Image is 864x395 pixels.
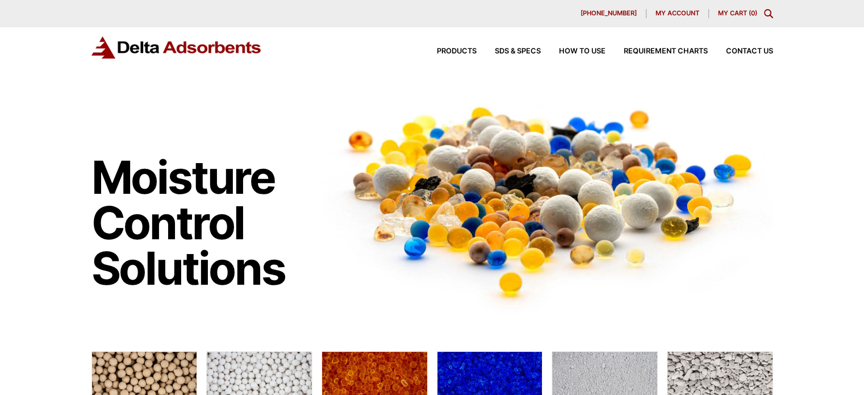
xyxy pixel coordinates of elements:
a: Products [419,48,477,55]
img: Delta Adsorbents [91,36,262,59]
span: 0 [751,9,755,17]
span: Requirement Charts [624,48,708,55]
a: SDS & SPECS [477,48,541,55]
span: SDS & SPECS [495,48,541,55]
span: Contact Us [726,48,773,55]
span: My account [656,10,699,16]
div: Toggle Modal Content [764,9,773,18]
a: Requirement Charts [606,48,708,55]
a: [PHONE_NUMBER] [571,9,646,18]
a: How to Use [541,48,606,55]
h1: Moisture Control Solutions [91,155,311,291]
a: My account [646,9,709,18]
span: How to Use [559,48,606,55]
a: Contact Us [708,48,773,55]
a: My Cart (0) [718,9,757,17]
span: Products [437,48,477,55]
span: [PHONE_NUMBER] [581,10,637,16]
img: Image [322,86,773,315]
